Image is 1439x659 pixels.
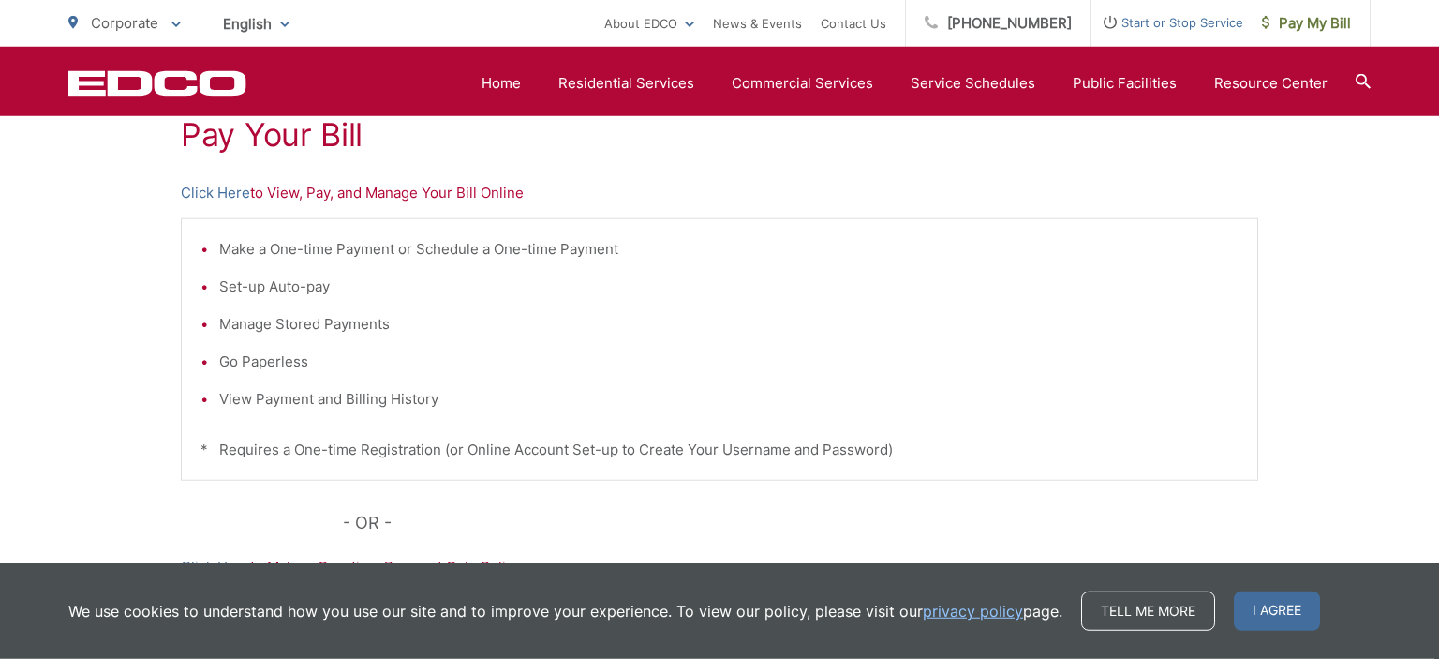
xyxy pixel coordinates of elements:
a: Click Here [181,556,250,578]
p: - OR - [343,509,1259,537]
a: Residential Services [558,72,694,95]
li: Make a One-time Payment or Schedule a One-time Payment [219,238,1239,261]
a: Service Schedules [911,72,1035,95]
span: Corporate [91,14,158,32]
p: to Make a One-time Payment Only Online [181,556,1258,578]
a: Click Here [181,182,250,204]
a: News & Events [713,12,802,35]
a: Resource Center [1214,72,1328,95]
a: Contact Us [821,12,886,35]
span: English [209,7,304,40]
h1: Pay Your Bill [181,116,1258,154]
a: About EDCO [604,12,694,35]
span: I agree [1234,592,1320,631]
li: View Payment and Billing History [219,388,1239,411]
li: Set-up Auto-pay [219,276,1239,298]
a: Public Facilities [1073,72,1177,95]
a: EDCD logo. Return to the homepage. [68,70,246,97]
p: to View, Pay, and Manage Your Bill Online [181,182,1258,204]
p: * Requires a One-time Registration (or Online Account Set-up to Create Your Username and Password) [200,439,1239,461]
span: Pay My Bill [1262,12,1351,35]
li: Manage Stored Payments [219,313,1239,336]
li: Go Paperless [219,351,1239,373]
a: privacy policy [923,600,1023,622]
a: Commercial Services [732,72,873,95]
a: Home [482,72,521,95]
a: Tell me more [1081,592,1215,631]
p: We use cookies to understand how you use our site and to improve your experience. To view our pol... [68,600,1062,622]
